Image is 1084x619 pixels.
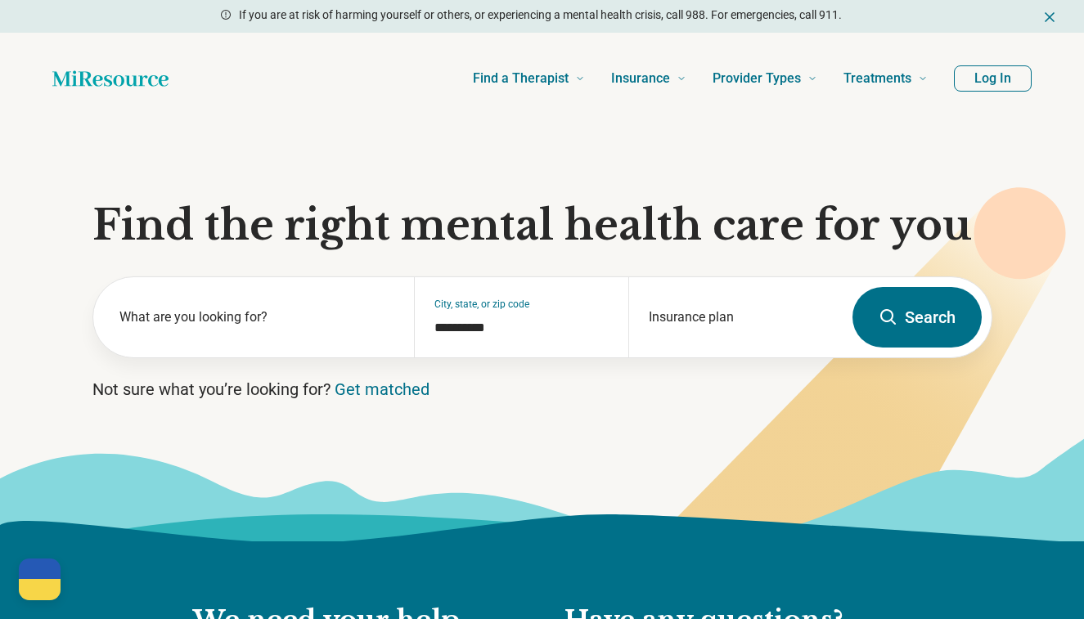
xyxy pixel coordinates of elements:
a: Provider Types [713,46,817,111]
a: Home page [52,62,169,95]
span: Find a Therapist [473,67,569,90]
a: Treatments [843,46,928,111]
h1: Find the right mental health care for you [92,201,992,250]
a: Get matched [335,379,430,399]
button: Search [852,287,982,348]
span: Insurance [611,67,670,90]
p: If you are at risk of harming yourself or others, or experiencing a mental health crisis, call 98... [239,7,842,24]
button: Log In [954,65,1032,92]
span: Treatments [843,67,911,90]
span: Provider Types [713,67,801,90]
a: Insurance [611,46,686,111]
button: Dismiss [1041,7,1058,26]
a: Find a Therapist [473,46,585,111]
p: Not sure what you’re looking for? [92,378,992,401]
label: What are you looking for? [119,307,395,327]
